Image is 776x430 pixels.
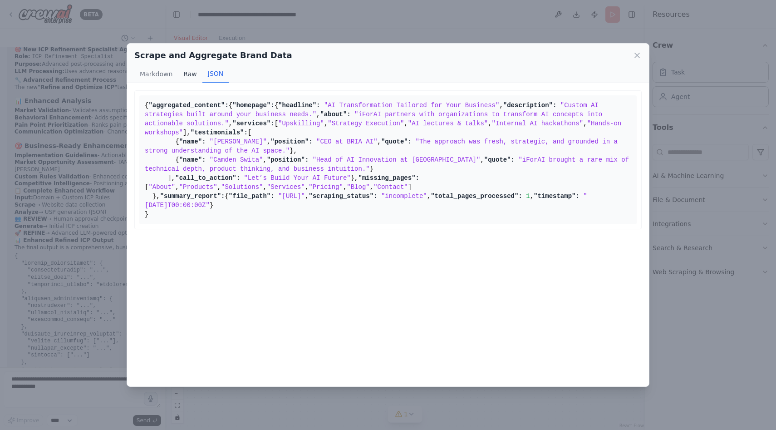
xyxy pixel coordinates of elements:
span: "AI lectures & talks" [408,120,488,127]
span: "homepage": [232,102,274,109]
h2: Scrape and Aggregate Brand Data [134,49,292,62]
span: "testimonials": [191,129,248,136]
span: "quote": [484,156,515,163]
span: "Let’s Build Your AI Future" [244,174,350,182]
span: "Upskilling" [278,120,324,127]
span: "iForAI partners with organizations to transform AI concepts into actionable solutions." [145,111,606,127]
span: "about": [320,111,350,118]
button: Raw [178,65,202,83]
span: "summary_report": [160,193,225,200]
span: "[PERSON_NAME]" [210,138,267,145]
span: "file_path": [229,193,275,200]
span: "scraping_status": [309,193,377,200]
span: "Products" [179,183,217,191]
span: "[URL]" [278,193,305,200]
span: "Contact" [373,183,408,191]
span: "timestamp": [534,193,580,200]
span: "name": [179,156,206,163]
span: "Hands-on workshops" [145,120,625,136]
span: "position": [267,156,309,163]
span: "AI Transformation Tailored for Your Business" [324,102,499,109]
span: "Camden Swita" [210,156,263,163]
span: "Pricing" [309,183,343,191]
span: "[DATE]T00:00:00Z" [145,193,587,209]
span: "Blog" [347,183,369,191]
span: "description": [503,102,557,109]
span: "Internal AI hackathons" [492,120,584,127]
span: "position": [270,138,312,145]
span: "Custom AI strategies built around your business needs." [145,102,602,118]
span: "missing_pages": [359,174,419,182]
span: "Head of AI Innovation at [GEOGRAPHIC_DATA]" [313,156,481,163]
span: "About" [148,183,175,191]
span: "total_pages_processed": [431,193,522,200]
span: "Solutions" [221,183,263,191]
span: "call_to_action": [175,174,240,182]
span: "headline": [278,102,320,109]
span: "Strategy Execution" [328,120,404,127]
span: "The approach was fresh, strategic, and grounded in a strong understanding of the AI space." [145,138,621,154]
span: "Services" [267,183,305,191]
button: JSON [202,65,229,83]
span: 1 [526,193,530,200]
span: "incomplete" [381,193,427,200]
span: "aggregated_content": [148,102,228,109]
span: "iForAI brought a rare mix of technical depth, product thinking, and business intuition." [145,156,633,173]
button: Markdown [134,65,178,83]
span: "name": [179,138,206,145]
span: "services": [232,120,274,127]
span: "quote": [381,138,412,145]
span: "CEO at BRIA AI" [316,138,377,145]
pre: { { { , , , [ , , , , ], [ { , , }, { , , } ], }, [ , , , , , , ] }, { , , , } } [139,95,637,224]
